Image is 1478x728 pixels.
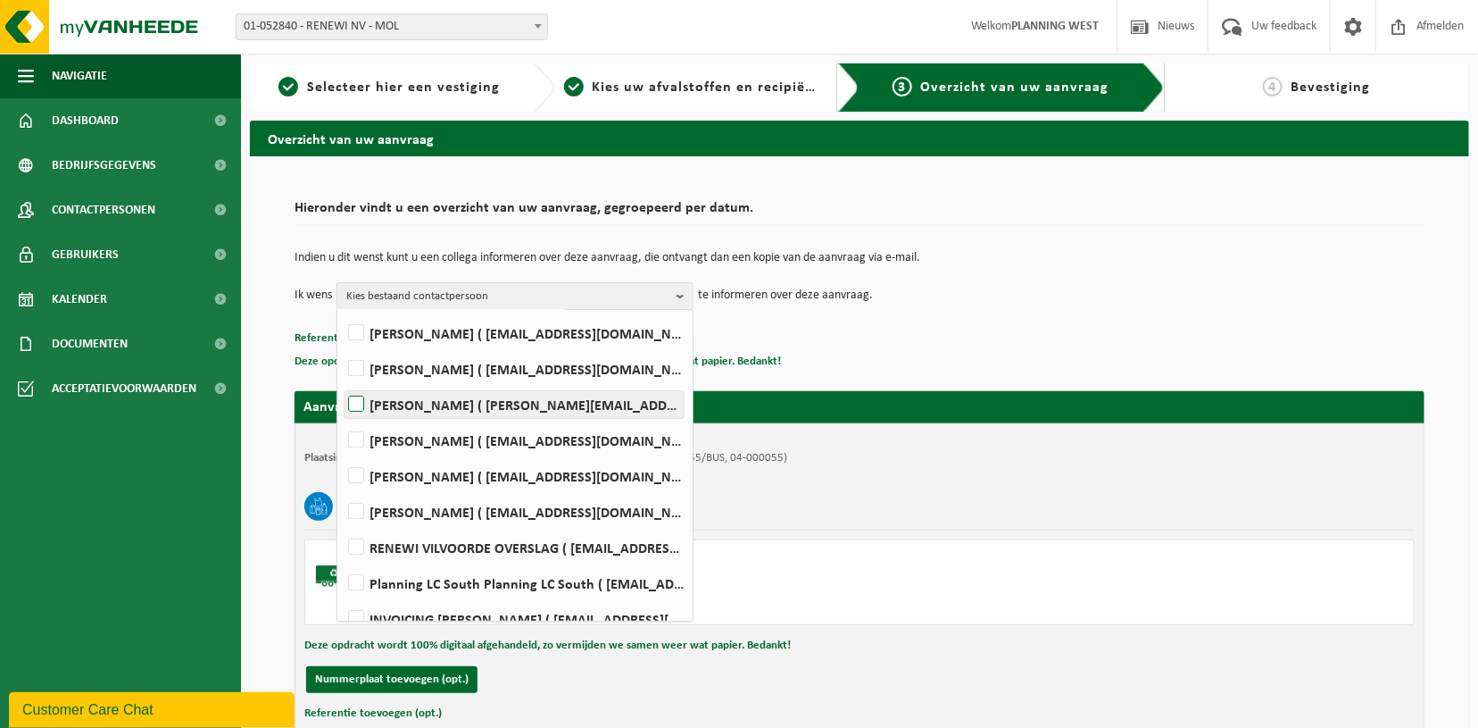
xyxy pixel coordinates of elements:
[295,350,781,373] button: Deze opdracht wordt 100% digitaal afgehandeld, zo vermijden we samen weer wat papier. Bedankt!
[278,77,298,96] span: 1
[346,283,669,310] span: Kies bestaand contactpersoon
[250,121,1469,155] h2: Overzicht van uw aanvraag
[564,77,825,98] a: 2Kies uw afvalstoffen en recipiënten
[345,391,684,418] label: [PERSON_NAME] ( [PERSON_NAME][EMAIL_ADDRESS][DOMAIN_NAME] )
[52,188,155,232] span: Contactpersonen
[295,327,432,350] button: Referentie toevoegen (opt.)
[52,277,107,322] span: Kalender
[236,13,548,40] span: 01-052840 - RENEWI NV - MOL
[306,666,477,693] button: Nummerplaat toevoegen (opt.)
[336,282,693,309] button: Kies bestaand contactpersoon
[345,606,684,632] label: INVOICING [PERSON_NAME] ( [EMAIL_ADDRESS][DOMAIN_NAME] )
[345,463,684,490] label: [PERSON_NAME] ( [EMAIL_ADDRESS][DOMAIN_NAME] )
[593,80,838,95] span: Kies uw afvalstoffen en recipiënten
[259,77,519,98] a: 1Selecteer hier een vestiging
[237,14,547,39] span: 01-052840 - RENEWI NV - MOL
[345,320,684,347] label: [PERSON_NAME] ( [EMAIL_ADDRESS][DOMAIN_NAME] )
[295,201,1424,225] h2: Hieronder vindt u een overzicht van uw aanvraag, gegroepeerd per datum.
[564,77,584,96] span: 2
[698,282,873,309] p: te informeren over deze aanvraag.
[304,634,791,657] button: Deze opdracht wordt 100% digitaal afgehandeld, zo vermijden we samen weer wat papier. Bedankt!
[921,80,1109,95] span: Overzicht van uw aanvraag
[304,452,382,464] strong: Plaatsingsadres:
[314,549,368,603] img: BL-SO-LV.png
[1291,80,1371,95] span: Bevestiging
[893,77,912,96] span: 3
[345,534,684,561] label: RENEWI VILVOORDE OVERSLAG ( [EMAIL_ADDRESS][DOMAIN_NAME] )
[1263,77,1283,96] span: 4
[52,366,196,411] span: Acceptatievoorwaarden
[52,54,107,98] span: Navigatie
[303,400,437,414] strong: Aanvraag voor [DATE]
[52,143,156,188] span: Bedrijfsgegevens
[345,498,684,525] label: [PERSON_NAME] ( [EMAIL_ADDRESS][DOMAIN_NAME] )
[304,702,442,725] button: Referentie toevoegen (opt.)
[345,570,684,597] label: Planning LC South Planning LC South ( [EMAIL_ADDRESS][DOMAIN_NAME] )
[345,356,684,382] label: [PERSON_NAME] ( [EMAIL_ADDRESS][DOMAIN_NAME] )
[9,689,298,728] iframe: chat widget
[295,282,332,309] p: Ik wens
[52,322,128,366] span: Documenten
[1011,20,1099,33] strong: PLANNING WEST
[52,232,119,277] span: Gebruikers
[307,80,500,95] span: Selecteer hier een vestiging
[295,252,1424,264] p: Indien u dit wenst kunt u een collega informeren over deze aanvraag, die ontvangt dan een kopie v...
[345,427,684,454] label: [PERSON_NAME] ( [EMAIL_ADDRESS][DOMAIN_NAME] )
[52,98,119,143] span: Dashboard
